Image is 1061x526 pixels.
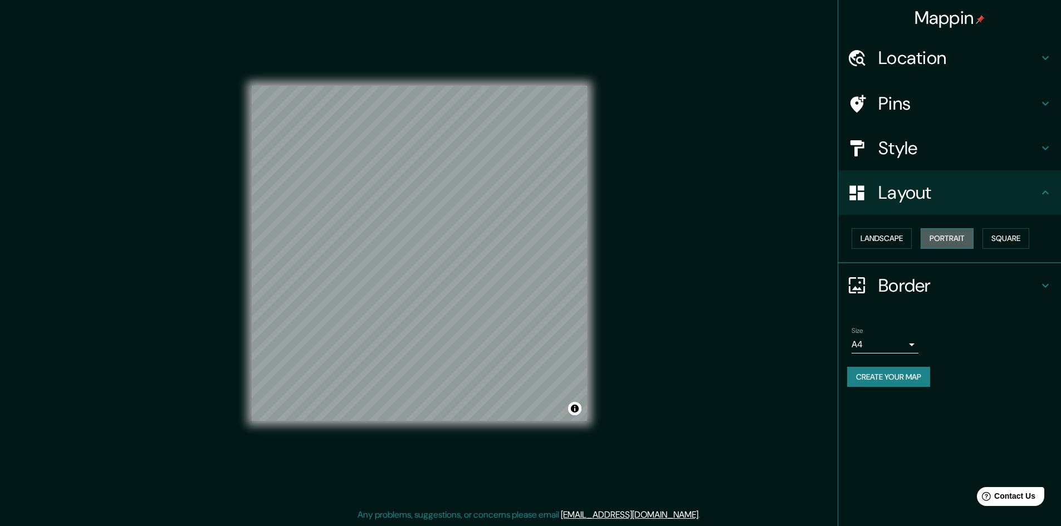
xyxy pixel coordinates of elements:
h4: Layout [878,181,1039,204]
iframe: Help widget launcher [962,483,1049,514]
h4: Style [878,137,1039,159]
h4: Mappin [915,7,985,29]
img: pin-icon.png [976,15,985,24]
div: Style [838,126,1061,170]
div: Layout [838,170,1061,215]
div: Pins [838,81,1061,126]
a: [EMAIL_ADDRESS][DOMAIN_NAME] [561,509,698,520]
div: . [700,508,702,522]
div: . [702,508,704,522]
label: Size [852,326,863,335]
button: Toggle attribution [568,402,581,415]
canvas: Map [252,86,587,421]
div: A4 [852,336,918,353]
button: Landscape [852,228,912,249]
p: Any problems, suggestions, or concerns please email . [358,508,700,522]
button: Square [982,228,1029,249]
div: Location [838,36,1061,80]
button: Create your map [847,367,930,387]
h4: Pins [878,92,1039,115]
button: Portrait [921,228,974,249]
div: Border [838,263,1061,308]
h4: Location [878,47,1039,69]
h4: Border [878,274,1039,297]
